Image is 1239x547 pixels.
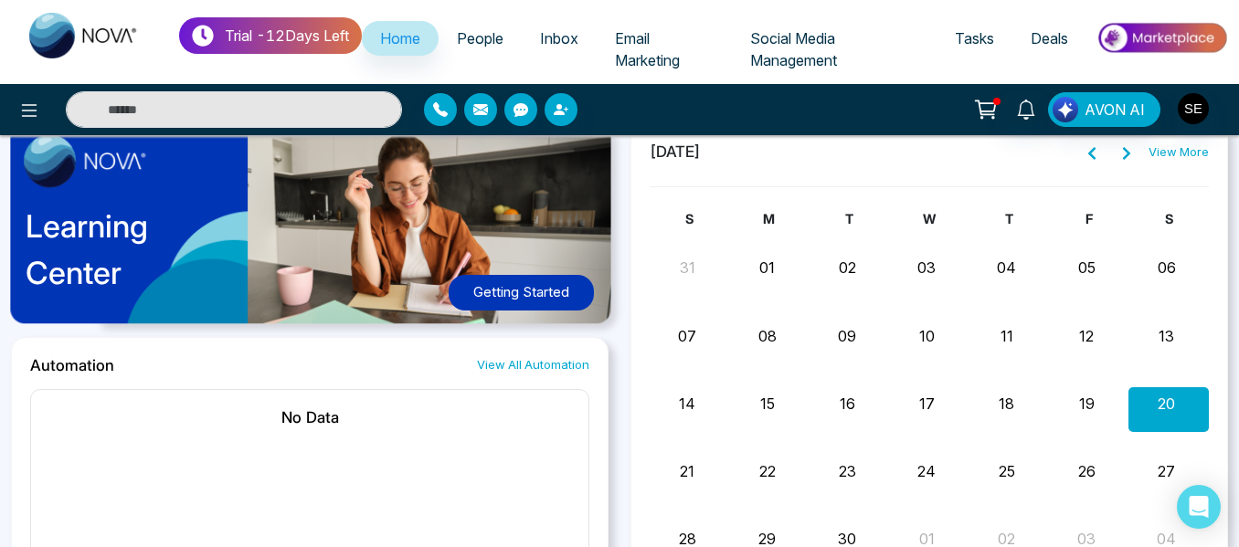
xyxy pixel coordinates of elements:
button: 08 [758,325,777,347]
button: 26 [1078,460,1096,482]
a: Home [362,21,439,56]
button: 17 [919,393,935,415]
button: Getting Started [449,275,594,310]
span: Deals [1031,29,1068,47]
a: Social Media Management [732,21,937,78]
button: 19 [1079,393,1095,415]
button: 05 [1078,257,1096,279]
button: 12 [1079,325,1094,347]
p: Trial - 12 Days Left [225,25,349,47]
span: T [845,211,853,226]
button: 20 [1158,393,1175,415]
div: Open Intercom Messenger [1177,485,1221,529]
span: W [923,211,936,226]
a: People [439,21,522,56]
span: [DATE] [650,141,701,164]
a: Tasks [937,21,1012,56]
button: 23 [839,460,856,482]
a: Inbox [522,21,597,56]
img: User Avatar [1178,93,1209,124]
span: T [1005,211,1013,226]
button: AVON AI [1048,92,1160,127]
button: 16 [840,393,855,415]
h2: Automation [30,356,114,374]
span: S [1165,211,1173,226]
span: F [1085,211,1093,226]
button: 13 [1159,325,1174,347]
span: People [457,29,503,47]
span: Email Marketing [615,29,680,69]
img: Nova CRM Logo [29,13,139,58]
button: 21 [680,460,694,482]
button: 25 [999,460,1015,482]
a: LearningCenterGetting Started [11,121,609,337]
a: Deals [1012,21,1086,56]
button: 31 [680,257,695,279]
img: image [24,134,146,187]
img: Market-place.gif [1096,17,1228,58]
p: Learning Center [26,203,148,296]
span: AVON AI [1085,99,1145,121]
button: 10 [919,325,935,347]
a: View All Automation [477,356,589,373]
button: 02 [839,257,856,279]
button: 24 [917,460,936,482]
button: 11 [1001,325,1013,347]
span: Tasks [955,29,994,47]
a: Email Marketing [597,21,732,78]
button: 07 [678,325,696,347]
button: 14 [679,393,695,415]
button: 04 [997,257,1016,279]
button: 09 [838,325,856,347]
span: Social Media Management [750,29,837,69]
img: Lead Flow [1053,97,1078,122]
button: 22 [759,460,776,482]
button: 01 [759,257,775,279]
h2: No Data [49,408,570,426]
button: 06 [1158,257,1176,279]
button: 15 [760,393,775,415]
span: Home [380,29,420,47]
a: View More [1149,143,1209,162]
button: 18 [999,393,1014,415]
span: Inbox [540,29,578,47]
span: M [763,211,775,226]
button: 27 [1158,460,1175,482]
img: home-learning-center.png [3,116,630,342]
span: S [685,211,694,226]
button: 03 [917,257,936,279]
